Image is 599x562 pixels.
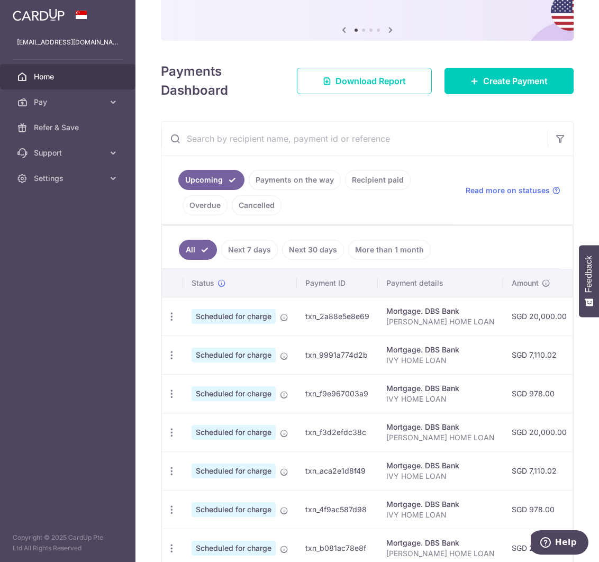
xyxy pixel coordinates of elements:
img: CardUp [13,8,65,21]
div: Mortgage. DBS Bank [386,538,495,548]
span: Support [34,148,104,158]
a: Create Payment [444,68,574,94]
span: Scheduled for charge [192,386,276,401]
a: Next 30 days [282,240,344,260]
td: SGD 20,000.00 [503,297,575,336]
a: Read more on statuses [466,185,560,196]
td: SGD 978.00 [503,374,575,413]
a: Upcoming [178,170,244,190]
a: Payments on the way [249,170,341,190]
span: Scheduled for charge [192,348,276,362]
td: SGD 20,000.00 [503,413,575,451]
p: IVY HOME LOAN [386,471,495,482]
span: Pay [34,97,104,107]
button: Feedback - Show survey [579,245,599,317]
p: IVY HOME LOAN [386,394,495,404]
span: Scheduled for charge [192,502,276,517]
input: Search by recipient name, payment id or reference [161,122,548,156]
iframe: Opens a widget where you can find more information [531,530,588,557]
p: IVY HOME LOAN [386,355,495,366]
div: Mortgage. DBS Bank [386,345,495,355]
span: Amount [512,278,539,288]
span: Status [192,278,214,288]
span: Create Payment [483,75,548,87]
td: txn_f9e967003a9 [297,374,378,413]
span: Read more on statuses [466,185,550,196]
td: SGD 7,110.02 [503,336,575,374]
a: All [179,240,217,260]
span: Scheduled for charge [192,425,276,440]
td: txn_4f9ac587d98 [297,490,378,529]
td: txn_f3d2efdc38c [297,413,378,451]
td: SGD 978.00 [503,490,575,529]
th: Payment details [378,269,503,297]
p: [PERSON_NAME] HOME LOAN [386,432,495,443]
div: Mortgage. DBS Bank [386,422,495,432]
div: Mortgage. DBS Bank [386,306,495,316]
span: Scheduled for charge [192,464,276,478]
th: Payment ID [297,269,378,297]
span: Download Report [335,75,406,87]
td: txn_9991a774d2b [297,336,378,374]
div: Mortgage. DBS Bank [386,499,495,510]
span: Feedback [584,256,594,293]
a: Download Report [297,68,432,94]
span: Home [34,71,104,82]
a: Next 7 days [221,240,278,260]
td: txn_aca2e1d8f49 [297,451,378,490]
p: [EMAIL_ADDRESS][DOMAIN_NAME] [17,37,119,48]
a: Overdue [183,195,228,215]
td: SGD 7,110.02 [503,451,575,490]
h4: Payments Dashboard [161,62,278,100]
span: Refer & Save [34,122,104,133]
div: Mortgage. DBS Bank [386,460,495,471]
a: Cancelled [232,195,282,215]
p: [PERSON_NAME] HOME LOAN [386,316,495,327]
span: Scheduled for charge [192,541,276,556]
span: Settings [34,173,104,184]
td: txn_2a88e5e8e69 [297,297,378,336]
a: More than 1 month [348,240,431,260]
p: [PERSON_NAME] HOME LOAN [386,548,495,559]
span: Scheduled for charge [192,309,276,324]
p: IVY HOME LOAN [386,510,495,520]
a: Recipient paid [345,170,411,190]
div: Mortgage. DBS Bank [386,383,495,394]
